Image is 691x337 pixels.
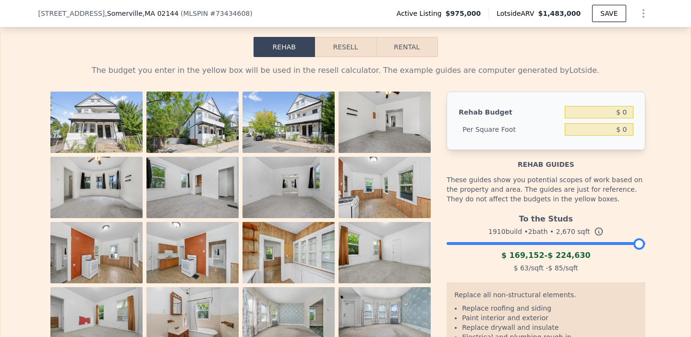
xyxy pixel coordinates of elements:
[183,10,208,17] span: MLSPIN
[548,264,563,272] span: $ 85
[462,323,637,332] li: Replace drywall and insulate
[210,10,250,17] span: # 73434608
[146,157,239,218] img: Property Photo 6
[376,37,437,57] button: Rental
[242,222,335,283] img: Property Photo 11
[459,121,561,138] div: Per Square Foot
[462,313,637,323] li: Paint interior and exterior
[397,9,446,18] span: Active Listing
[459,104,561,121] div: Rehab Budget
[315,37,376,57] button: Resell
[447,150,645,169] div: Rehab guides
[447,225,645,238] div: 1910 build • 2 bath • sqft
[592,5,626,22] button: SAVE
[146,92,239,153] img: Property Photo 2
[447,250,645,261] div: -
[538,10,581,17] span: $1,483,000
[242,157,335,218] img: Property Photo 7
[339,222,431,283] img: Property Photo 12
[462,303,637,313] li: Replace roofing and siding
[547,251,591,260] span: $ 224,630
[46,65,645,76] div: The budget you enter in the yellow box will be used in the resell calculator. The example guides ...
[38,9,105,18] span: [STREET_ADDRESS]
[50,157,143,218] img: Property Photo 5
[497,9,538,18] span: Lotside ARV
[339,92,431,153] img: Property Photo 4
[50,222,143,283] img: Property Photo 9
[143,10,179,17] span: , MA 02144
[556,228,575,235] span: 2,670
[447,169,645,209] div: These guides show you potential scopes of work based on the property and area. The guides are jus...
[105,9,179,18] span: , Somerville
[181,9,253,18] div: ( )
[634,4,653,23] button: Show Options
[339,157,431,218] img: Property Photo 8
[501,251,545,260] span: $ 169,152
[242,92,335,153] img: Property Photo 3
[454,290,637,303] div: Replace all non-structural elements.
[146,222,239,283] img: Property Photo 10
[447,261,645,275] div: /sqft - /sqft
[447,209,645,225] div: To the Studs
[254,37,315,57] button: Rehab
[514,264,529,272] span: $ 63
[446,9,481,18] span: $975,000
[50,92,143,153] img: Property Photo 1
